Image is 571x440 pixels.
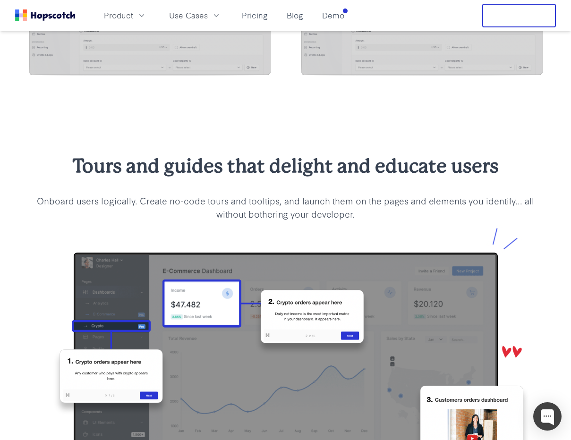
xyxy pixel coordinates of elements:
p: Onboard users logically. Create no-code tours and tooltips, and launch them on the pages and elem... [29,194,543,220]
span: Product [104,9,133,21]
span: Use Cases [169,9,208,21]
a: Pricing [238,8,272,23]
a: Demo [318,8,348,23]
button: Free Trial [482,4,556,27]
button: Product [98,8,152,23]
a: Home [15,9,76,21]
button: Use Cases [163,8,227,23]
h2: Tours and guides that delight and educate users [29,153,543,179]
a: Blog [283,8,307,23]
